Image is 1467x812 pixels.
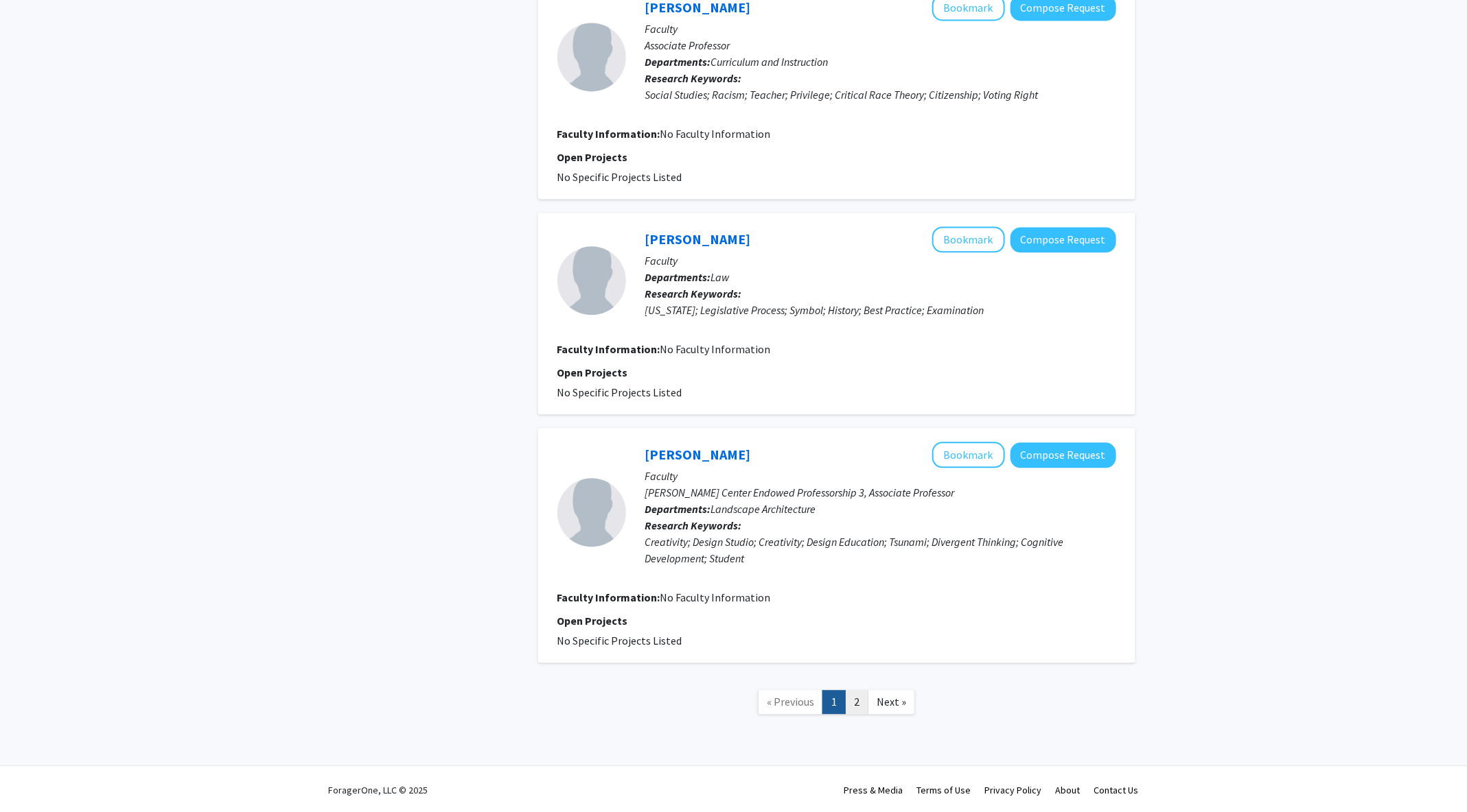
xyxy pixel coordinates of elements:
[645,468,1116,484] p: Faculty
[932,442,1005,468] button: Add Ryan Hargrove to Bookmarks
[557,634,682,647] span: No Specific Projects Listed
[645,518,742,532] b: Research Keywords:
[1010,442,1116,468] button: Compose Request to Ryan Hargrove
[877,695,906,708] span: Next »
[645,71,742,85] b: Research Keywords:
[758,690,823,714] a: Previous Page
[645,252,1116,269] p: Faculty
[660,590,771,604] span: No Faculty Information
[868,690,915,714] a: Next
[844,784,903,796] a: Press & Media
[557,342,660,356] b: Faculty Information:
[557,127,660,141] b: Faculty Information:
[645,484,1116,501] p: [PERSON_NAME] Center Endowed Professorship 3, Associate Professor
[985,784,1042,796] a: Privacy Policy
[711,502,816,516] span: Landscape Architecture
[557,364,1116,381] p: Open Projects
[557,612,1116,629] p: Open Projects
[538,676,1135,732] nav: Page navigation
[645,502,711,516] b: Departments:
[932,226,1005,252] button: Add Ryan Valentin to Bookmarks
[10,750,58,802] iframe: Chat
[822,690,846,714] a: 1
[645,86,1116,103] div: Social Studies; Racism; Teacher; Privilege; Critical Race Theory; Citizenship; Voting Right
[645,21,1116,37] p: Faculty
[711,270,730,284] span: Law
[1010,227,1116,252] button: Compose Request to Ryan Valentin
[1094,784,1139,796] a: Contact Us
[1056,784,1081,796] a: About
[845,690,868,714] a: 2
[660,342,771,356] span: No Faculty Information
[917,784,971,796] a: Terms of Use
[767,695,814,708] span: « Previous
[645,37,1116,53] p: Associate Professor
[645,534,1116,566] div: Creativity; Design Studio; Creativity; Design Education; Tsunami; Divergent Thinking; Cognitive D...
[645,230,751,248] a: [PERSON_NAME]
[645,287,742,300] b: Research Keywords:
[557,385,682,399] span: No Specific Projects Listed
[660,127,771,141] span: No Faculty Information
[557,170,682,184] span: No Specific Projects Listed
[711,55,829,69] span: Curriculum and Instruction
[557,590,660,604] b: Faculty Information:
[557,149,1116,165] p: Open Projects
[645,446,751,463] a: [PERSON_NAME]
[645,55,711,69] b: Departments:
[645,270,711,284] b: Departments:
[645,302,1116,318] div: [US_STATE]; Legislative Process; Symbol; History; Best Practice; Examination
